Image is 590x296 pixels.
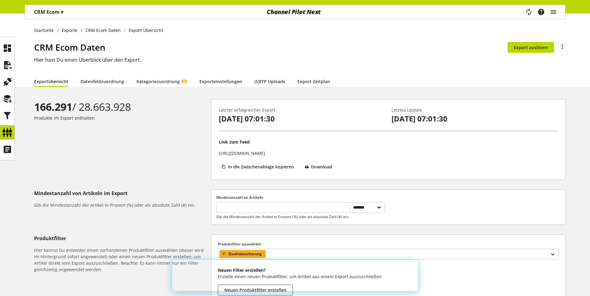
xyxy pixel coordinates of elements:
[34,56,565,63] h2: Hier hast Du einen Überblick über den Export.
[219,161,300,172] button: In die Zwischenablage kopieren
[391,113,558,124] p: [DATE] 07:01:30
[34,99,209,115] div: / 28.663.928
[216,214,350,220] p: Gib die Mindestanzahl der Artikel in Prozent (%) oder als absolute Zahl (#) ein.
[34,41,508,54] h1: CRM Ecom Daten
[302,161,338,172] button: Download
[199,78,242,85] a: Exporteinstellungen
[34,27,57,33] a: Startseite
[219,107,385,113] p: Letzter erfolgreicher Export
[228,163,294,170] span: In die Zwischenablage kopieren
[34,8,63,16] p: CRM Ecom
[34,78,68,85] a: Exportübersicht
[219,139,250,145] p: Link zum Feed
[34,27,54,33] span: Startseite
[302,161,338,174] a: Download
[34,100,72,114] b: 166.291
[81,78,124,85] a: Datenfeldzuordnung
[34,247,209,273] h6: Hier kannst Du entweder einen vorhandenen Produktfilter auswählen (dieser wird im Hintergrund sof...
[228,250,262,258] span: Qualitätsicherung
[254,78,285,85] a: (S)FTP Uploads
[25,5,565,19] nav: main navigation
[34,190,209,197] h5: Mindestanzahl von Artikeln im Export
[59,27,81,33] a: Exporte
[219,150,265,156] p: [URL][DOMAIN_NAME]
[311,163,332,170] span: Download
[216,195,385,200] label: Mindestanzahl an Artikeln
[61,9,63,15] span: ▾
[34,235,209,242] h5: Produktfilter
[183,79,186,83] span: KI
[62,27,77,33] span: Exporte
[391,107,558,113] p: Letztes Update
[297,78,330,85] a: Export Zeitplan
[172,260,418,291] iframe: Intercom live chat Banner
[219,113,385,124] p: [DATE] 07:01:30
[34,115,209,121] p: Produkte im Export enthalten
[508,42,554,53] button: Export auslösen
[34,202,209,208] h6: Gib die Mindestanzahl der Artikel in Prozent (%) oder als absolute Zahl (#) ein.
[136,78,187,85] a: KategoriezuordnungKI
[218,241,559,247] label: Produktfilter auswählen
[514,44,548,51] span: Export auslösen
